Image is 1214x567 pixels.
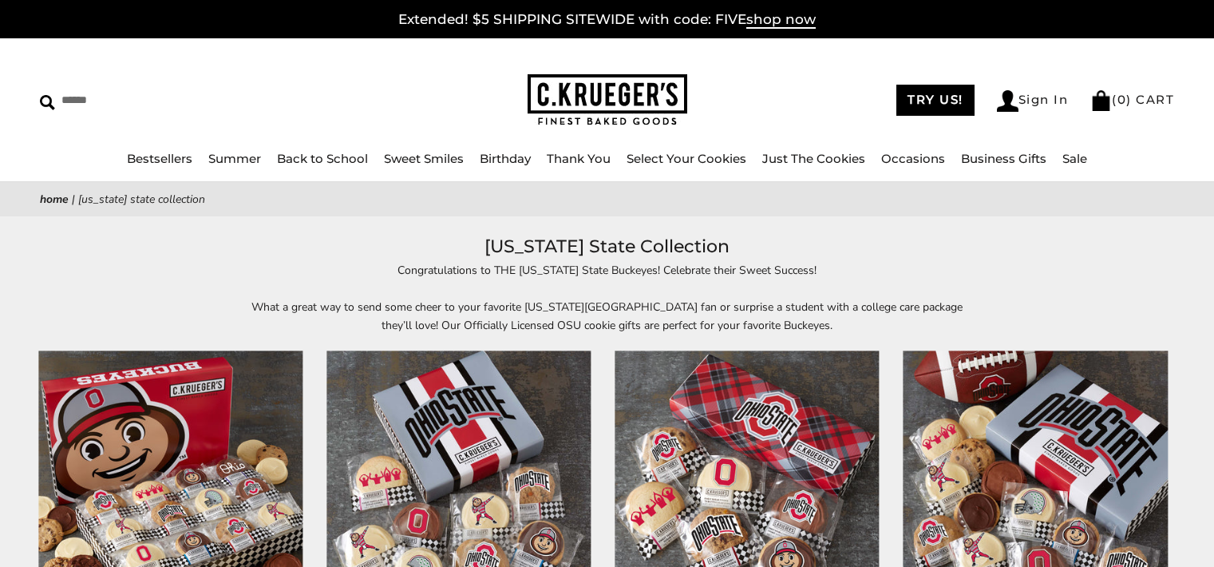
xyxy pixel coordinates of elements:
a: Summer [208,151,261,166]
a: Sign In [997,90,1069,112]
a: Select Your Cookies [627,151,746,166]
img: Account [997,90,1018,112]
a: Birthday [480,151,531,166]
a: Extended! $5 SHIPPING SITEWIDE with code: FIVEshop now [398,11,816,29]
a: Sweet Smiles [384,151,464,166]
p: Congratulations to THE [US_STATE] State Buckeyes! Celebrate their Sweet Success! [240,261,975,280]
a: Thank You [547,151,611,166]
img: Search [40,95,55,110]
a: TRY US! [896,85,975,116]
input: Search [40,88,309,113]
p: What a great way to send some cheer to your favorite [US_STATE][GEOGRAPHIC_DATA] fan or surprise ... [240,298,975,335]
h1: [US_STATE] State Collection [64,232,1150,261]
img: Bag [1090,90,1112,111]
a: Home [40,192,69,207]
a: (0) CART [1090,92,1174,107]
a: Occasions [881,151,945,166]
a: Bestsellers [127,151,192,166]
a: Business Gifts [961,151,1046,166]
span: [US_STATE] State Collection [78,192,205,207]
span: | [72,192,75,207]
a: Back to School [277,151,368,166]
span: shop now [746,11,816,29]
a: Just The Cookies [762,151,865,166]
nav: breadcrumbs [40,190,1174,208]
img: C.KRUEGER'S [528,74,687,126]
a: Sale [1062,151,1087,166]
span: 0 [1117,92,1127,107]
